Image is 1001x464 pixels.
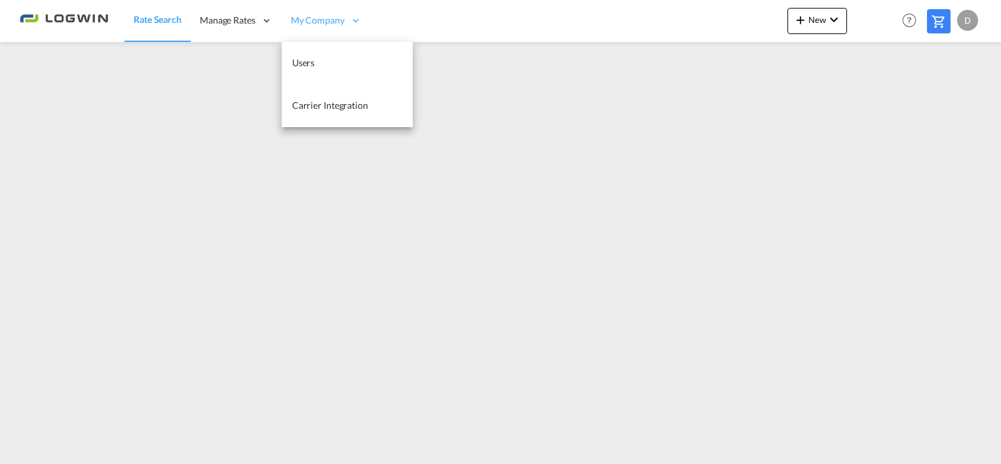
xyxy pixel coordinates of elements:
span: New [793,14,842,25]
span: Carrier Integration [292,100,368,111]
span: Manage Rates [200,14,255,27]
button: icon-plus 400-fgNewicon-chevron-down [787,8,847,34]
div: D [957,10,978,31]
span: Users [292,57,315,68]
md-icon: icon-plus 400-fg [793,12,808,28]
div: Help [898,9,927,33]
img: 2761ae10d95411efa20a1f5e0282d2d7.png [20,6,108,35]
md-icon: icon-chevron-down [826,12,842,28]
span: My Company [291,14,345,27]
a: Users [282,42,413,85]
a: Carrier Integration [282,85,413,127]
span: Help [898,9,920,31]
span: Rate Search [134,14,181,25]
